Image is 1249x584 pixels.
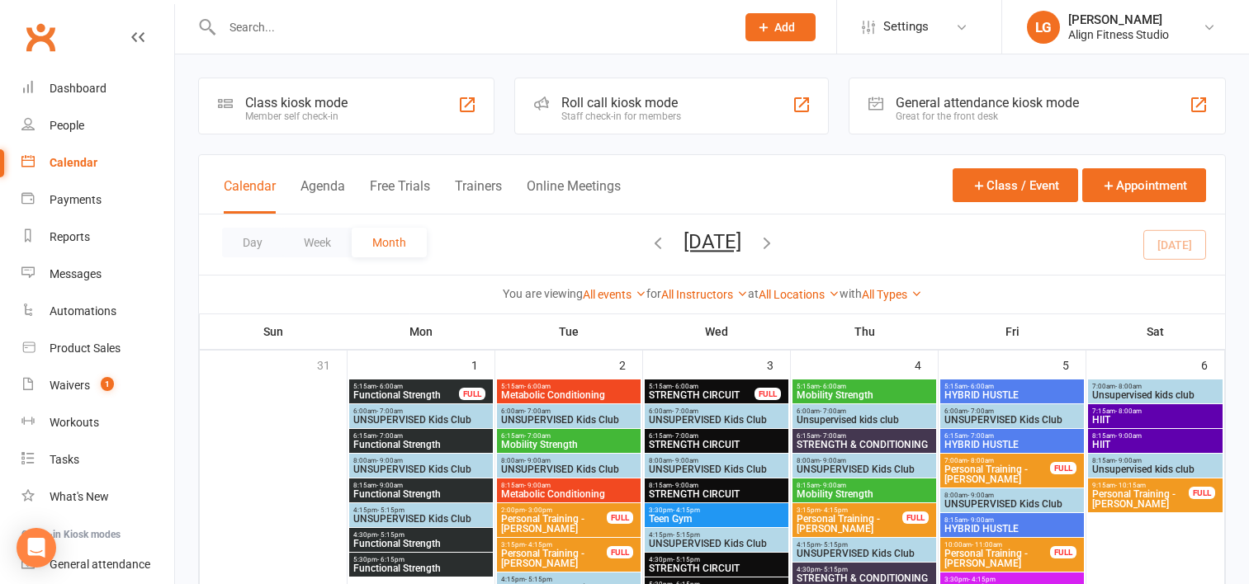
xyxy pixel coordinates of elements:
span: 8:15am [1091,432,1220,440]
span: - 7:00am [672,432,698,440]
span: - 6:00am [524,383,551,390]
span: Personal Training - [PERSON_NAME] [796,514,903,534]
span: - 7:00am [376,407,403,415]
span: - 9:00am [820,457,846,464]
button: Week [283,228,352,257]
span: 6:00am [500,407,637,415]
span: 4:30pm [796,566,933,573]
button: Class / Event [953,168,1078,202]
div: Dashboard [50,82,106,95]
div: FULL [1189,487,1215,499]
strong: for [646,287,661,300]
th: Sat [1086,314,1225,349]
div: Open Intercom Messenger [17,528,56,568]
button: Add [745,13,816,41]
span: 9:15am [1091,482,1190,489]
span: 5:15am [648,383,755,390]
div: FULL [902,511,929,524]
span: - 9:00am [672,457,698,464]
span: UNSUPERVISED Kids Club [944,499,1081,509]
span: Mobility Strength [500,440,637,450]
span: UNSUPERVISED Kids Club [648,464,785,474]
button: Calendar [224,178,276,214]
div: Payments [50,193,102,206]
span: UNSUPERVISED Kids Club [944,415,1081,425]
span: UNSUPERVISED Kids Club [500,464,637,474]
span: 8:00am [648,457,785,464]
a: All events [583,288,646,301]
div: Product Sales [50,341,121,355]
th: Mon [348,314,495,349]
span: 5:15am [796,383,933,390]
span: 5:15am [500,383,637,390]
span: 6:15am [796,432,933,440]
span: 3:15pm [500,541,608,549]
span: 4:15pm [352,506,490,514]
span: - 6:00am [968,383,994,390]
span: STRENGTH & CONDITIONING [796,440,933,450]
span: - 7:00am [524,407,551,415]
span: Settings [883,8,929,45]
a: Messages [21,256,174,293]
span: 6:15am [352,432,490,440]
div: 1 [471,351,494,378]
span: STRENGTH CIRCUIT [648,489,785,499]
span: - 5:15pm [821,566,848,573]
span: 5:15am [352,383,460,390]
span: - 5:15pm [525,576,552,583]
span: - 5:15pm [377,506,405,514]
button: Day [222,228,283,257]
span: 8:15am [796,482,933,489]
span: 7:15am [1091,407,1220,415]
span: - 7:00am [672,407,698,415]
span: - 9:00am [376,482,403,489]
a: Reports [21,219,174,256]
a: All Locations [759,288,840,301]
span: UNSUPERVISED Kids Club [796,464,933,474]
span: - 7:00am [524,432,551,440]
div: Align Fitness Studio [1068,27,1169,42]
div: Class kiosk mode [245,95,348,111]
button: Agenda [300,178,345,214]
span: Teen Gym [648,514,785,524]
button: [DATE] [684,230,741,253]
span: 2:00pm [500,506,608,514]
span: Personal Training - [PERSON_NAME] [1091,489,1190,509]
div: General attendance kiosk mode [896,95,1079,111]
span: 8:15am [500,482,637,489]
div: Workouts [50,416,99,429]
div: Calendar [50,156,97,169]
input: Search... [217,16,724,39]
div: Tasks [50,453,79,466]
span: 1 [101,377,114,391]
div: LG [1027,11,1060,44]
span: 6:00am [796,407,933,415]
span: 6:00am [648,407,785,415]
div: Waivers [50,379,90,392]
div: 5 [1062,351,1086,378]
div: Messages [50,267,102,280]
div: 4 [915,351,938,378]
div: 31 [317,351,347,378]
th: Wed [643,314,791,349]
button: Trainers [455,178,502,214]
span: 4:30pm [352,531,490,539]
span: - 5:15pm [821,541,848,549]
span: - 6:00am [376,383,403,390]
span: 8:00am [352,457,490,464]
span: - 4:15pm [673,506,700,514]
span: UNSUPERVISED Kids Club [352,514,490,524]
span: Functional Strength [352,563,490,573]
a: Waivers 1 [21,367,174,404]
span: Metabolic Conditioning [500,489,637,499]
span: - 7:00am [820,432,846,440]
span: Personal Training - [PERSON_NAME] [944,464,1051,484]
th: Thu [791,314,939,349]
div: People [50,119,84,132]
a: Automations [21,293,174,330]
span: Mobility Strength [796,489,933,499]
span: UNSUPERVISED Kids Club [648,415,785,425]
th: Tue [495,314,643,349]
span: 8:00am [796,457,933,464]
div: Great for the front desk [896,111,1079,122]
